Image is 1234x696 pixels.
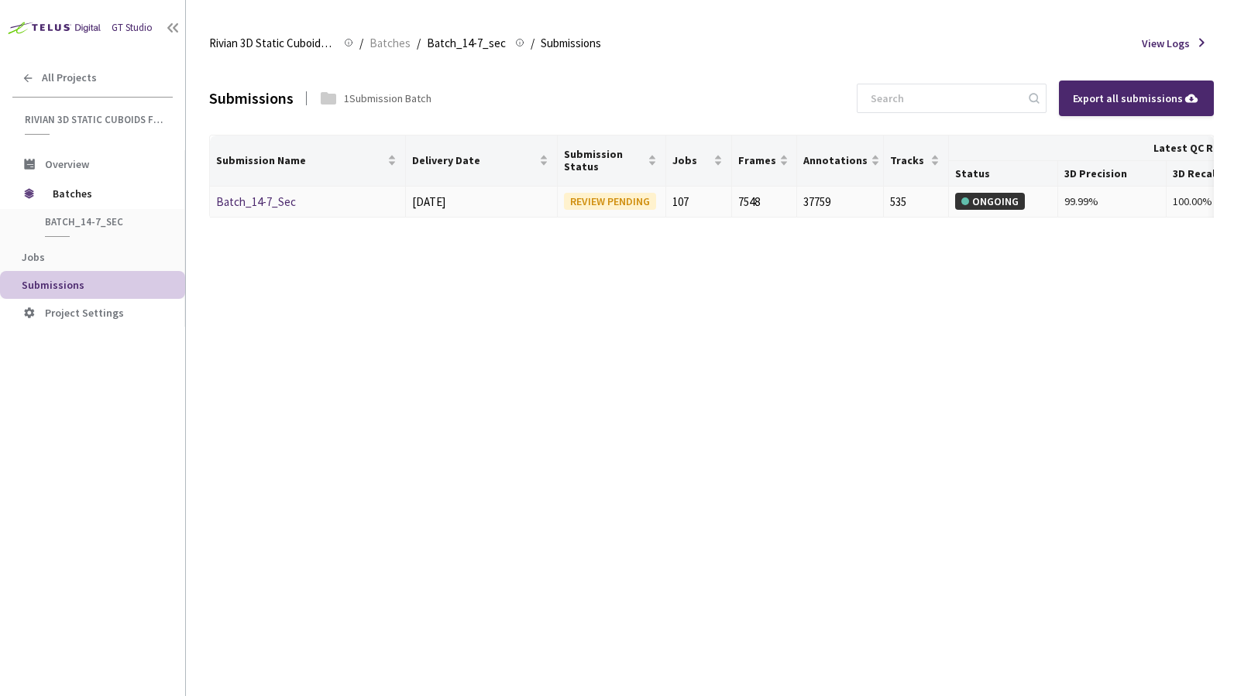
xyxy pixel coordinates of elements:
span: Submission Name [216,154,384,166]
span: Frames [738,154,776,166]
th: Delivery Date [406,135,558,187]
input: Search [861,84,1026,112]
span: Annotations [803,154,868,166]
a: Batch_14-7_Sec [216,194,296,209]
span: Submissions [22,278,84,292]
span: Overview [45,157,89,171]
th: Submission Name [210,135,406,187]
span: View Logs [1142,35,1190,52]
li: / [359,34,363,53]
div: 99.99% [1064,193,1160,210]
span: Submission Status [564,148,644,173]
div: 7548 [738,193,790,211]
span: Rivian 3D Static Cuboids fixed[2024-25] [25,113,163,126]
div: Export all submissions [1073,90,1200,107]
span: Tracks [890,154,927,166]
span: Rivian 3D Static Cuboids fixed[2024-25] [209,34,335,53]
th: Tracks [884,135,949,187]
th: 3D Precision [1058,161,1167,187]
span: Jobs [22,250,45,264]
span: Delivery Date [412,154,536,166]
div: 1 Submission Batch [344,90,431,107]
div: 535 [890,193,942,211]
div: [DATE] [412,193,551,211]
div: Submissions [209,86,294,110]
span: Submissions [541,34,601,53]
span: Batch_14-7_sec [45,215,160,228]
span: Batches [370,34,411,53]
th: Frames [732,135,797,187]
div: 37759 [803,193,877,211]
div: GT Studio [112,20,153,36]
li: / [531,34,535,53]
th: Annotations [797,135,884,187]
li: / [417,34,421,53]
span: Project Settings [45,306,124,320]
span: Batches [53,178,159,209]
div: REVIEW PENDING [564,193,656,210]
span: Batch_14-7_sec [427,34,506,53]
th: Status [949,161,1057,187]
a: Batches [366,34,414,51]
th: Jobs [666,135,731,187]
span: All Projects [42,71,97,84]
span: Jobs [672,154,710,166]
div: ONGOING [955,193,1025,210]
th: Submission Status [558,135,666,187]
div: 107 [672,193,724,211]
